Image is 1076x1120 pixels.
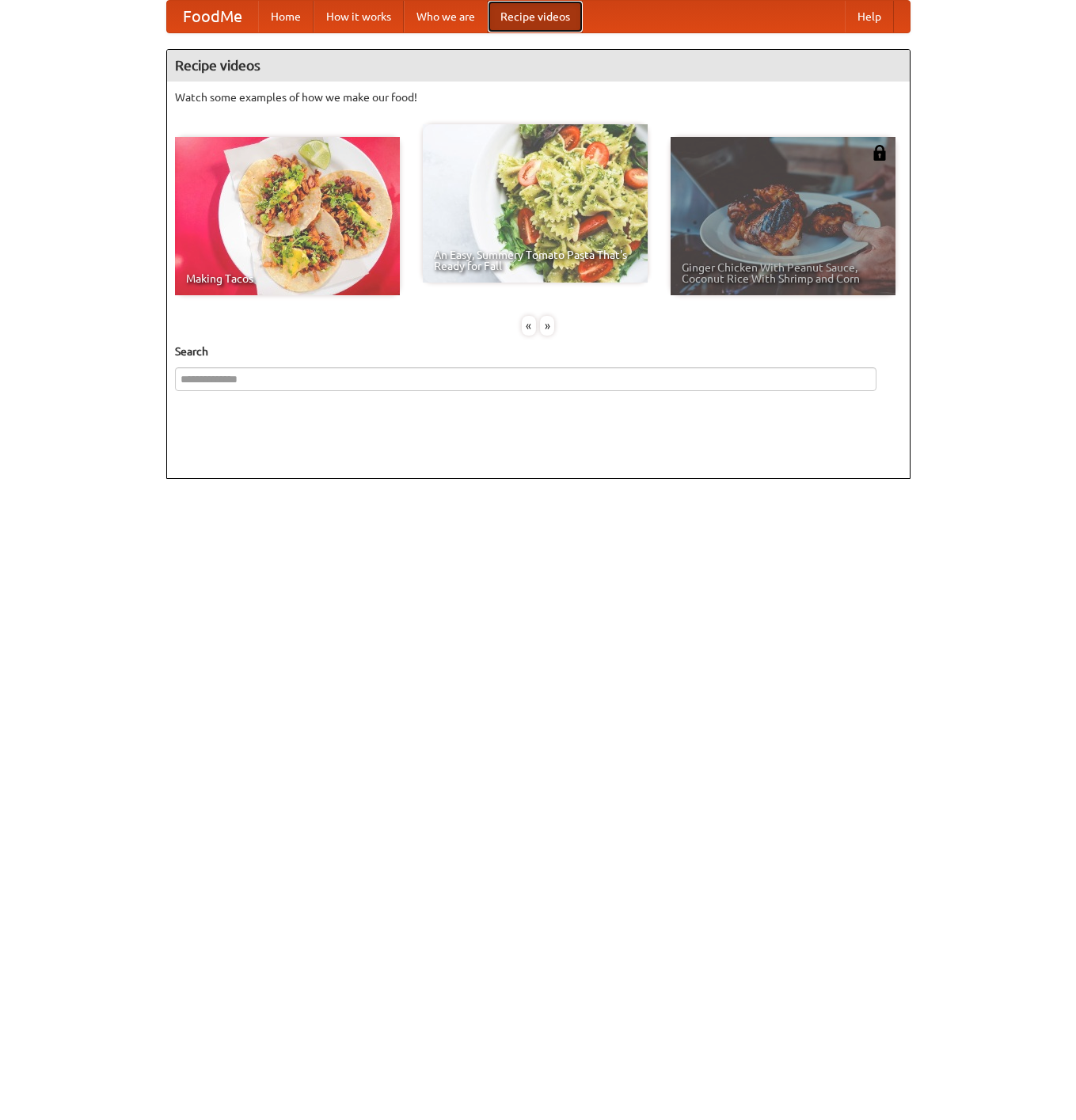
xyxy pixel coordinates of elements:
p: Watch some examples of how we make our food! [175,89,902,105]
a: Home [258,1,314,32]
span: Making Tacos [186,273,389,284]
a: Making Tacos [175,137,400,295]
div: « [522,316,536,336]
div: » [540,316,554,336]
a: Who we are [404,1,488,32]
a: How it works [314,1,404,32]
img: 483408.png [872,145,888,161]
a: FoodMe [167,1,258,32]
h4: Recipe videos [167,50,910,82]
a: Help [845,1,894,32]
a: An Easy, Summery Tomato Pasta That's Ready for Fall [423,124,648,283]
h5: Search [175,344,902,359]
a: Recipe videos [488,1,583,32]
span: An Easy, Summery Tomato Pasta That's Ready for Fall [434,249,637,271]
